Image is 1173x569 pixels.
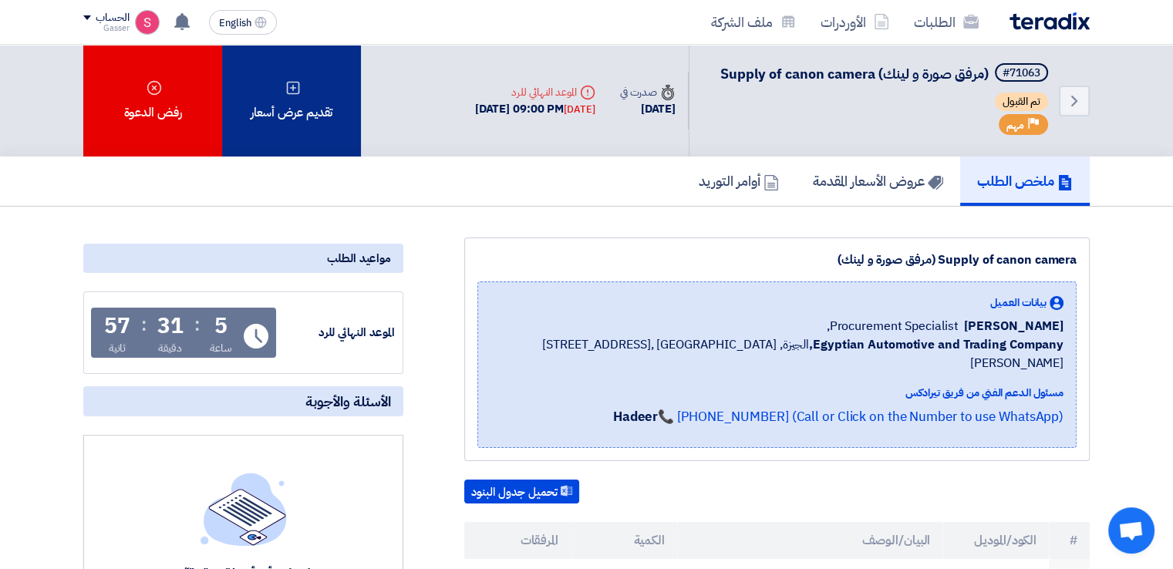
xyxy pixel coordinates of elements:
span: الجيزة, [GEOGRAPHIC_DATA] ,[STREET_ADDRESS][PERSON_NAME] [490,335,1063,372]
span: تم القبول [995,93,1048,111]
div: Gasser [83,24,129,32]
h5: ملخص الطلب [977,172,1073,190]
div: [DATE] 09:00 PM [475,100,595,118]
div: : [141,311,147,338]
div: مواعيد الطلب [83,244,403,273]
a: ملف الشركة [699,4,808,40]
span: مهم [1006,118,1024,133]
div: الموعد النهائي للرد [475,84,595,100]
div: [DATE] [620,100,676,118]
span: English [219,18,251,29]
th: الكمية [571,522,677,559]
a: Open chat [1108,507,1154,554]
a: الطلبات [902,4,991,40]
div: Supply of canon camera (مرفق صورة و لينك) [477,251,1077,269]
h5: أوامر التوريد [699,172,779,190]
div: #71063 [1003,68,1040,79]
th: المرفقات [464,522,571,559]
strong: Hadeer [613,407,658,426]
button: English [209,10,277,35]
div: ثانية [109,340,126,356]
img: empty_state_list.svg [201,473,287,545]
h5: Supply of canon camera (مرفق صورة و لينك) [720,63,1051,85]
div: صدرت في [620,84,676,100]
div: دقيقة [158,340,182,356]
div: الحساب [96,12,129,25]
a: الأوردرات [808,4,902,40]
a: أوامر التوريد [682,157,796,206]
div: 57 [104,315,130,337]
div: : [194,311,200,338]
span: [PERSON_NAME] [964,317,1063,335]
th: # [1049,522,1090,559]
div: مسئول الدعم الفني من فريق تيرادكس [490,385,1063,401]
div: [DATE] [564,102,595,117]
a: عروض الأسعار المقدمة [796,157,960,206]
th: البيان/الوصف [677,522,943,559]
div: 5 [214,315,228,337]
button: تحميل جدول البنود [464,480,579,504]
div: ساعة [210,340,232,356]
div: تقديم عرض أسعار [222,45,361,157]
img: unnamed_1748516558010.png [135,10,160,35]
span: الأسئلة والأجوبة [305,392,391,410]
div: رفض الدعوة [83,45,222,157]
div: 31 [157,315,184,337]
a: ملخص الطلب [960,157,1090,206]
h5: عروض الأسعار المقدمة [813,172,943,190]
span: Procurement Specialist, [827,317,959,335]
th: الكود/الموديل [942,522,1049,559]
span: بيانات العميل [990,295,1047,311]
div: الموعد النهائي للرد [279,324,395,342]
img: Teradix logo [1010,12,1090,30]
b: Egyptian Automotive and Trading Company, [809,335,1063,354]
a: 📞 [PHONE_NUMBER] (Call or Click on the Number to use WhatsApp) [658,407,1063,426]
span: Supply of canon camera (مرفق صورة و لينك) [720,63,989,84]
